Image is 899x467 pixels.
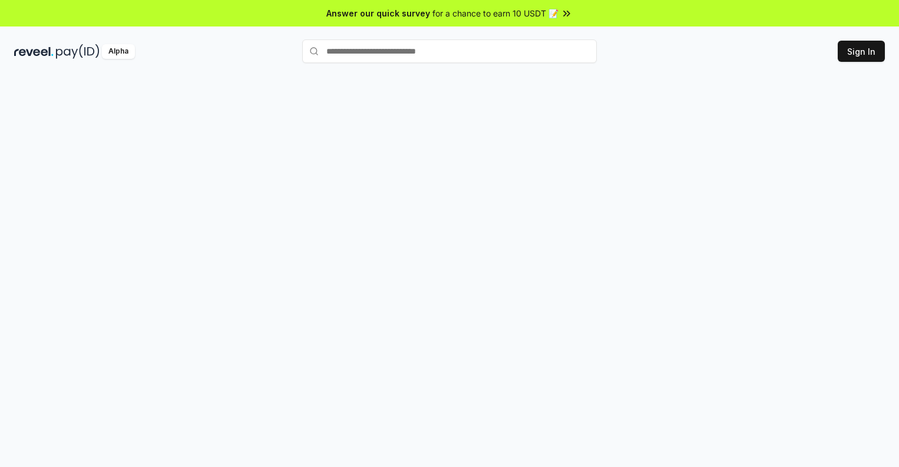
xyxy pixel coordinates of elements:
[14,44,54,59] img: reveel_dark
[102,44,135,59] div: Alpha
[838,41,885,62] button: Sign In
[326,7,430,19] span: Answer our quick survey
[432,7,558,19] span: for a chance to earn 10 USDT 📝
[56,44,100,59] img: pay_id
